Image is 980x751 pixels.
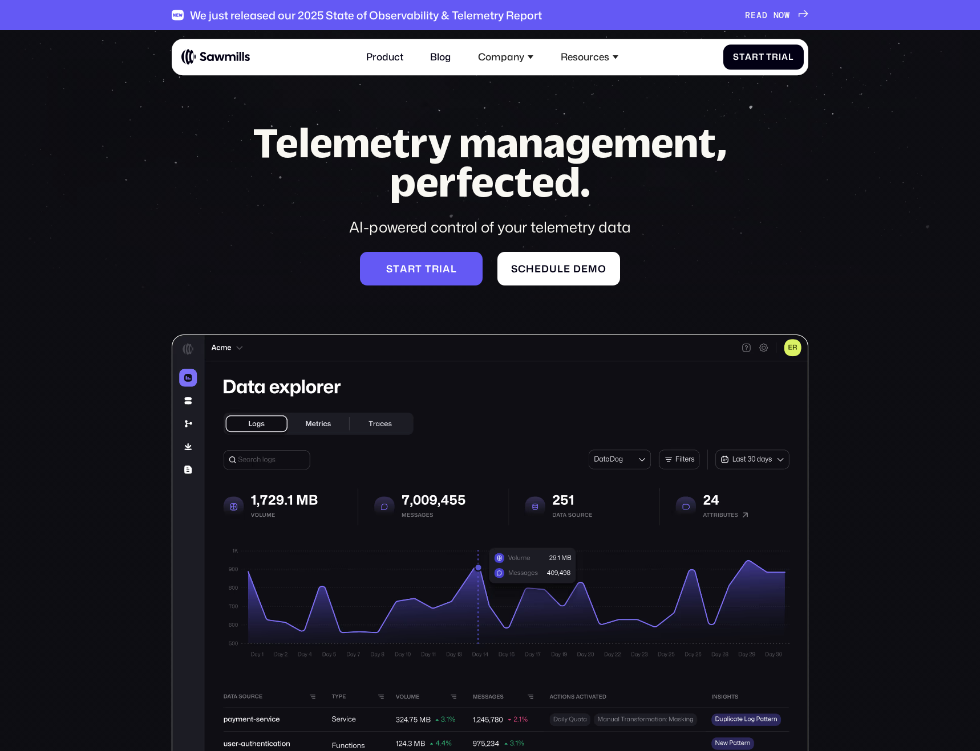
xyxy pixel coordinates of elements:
[511,263,518,275] span: S
[723,44,804,70] a: StartTrial
[451,263,457,275] span: l
[443,263,451,275] span: a
[439,263,443,275] span: i
[359,44,411,70] a: Product
[745,10,808,21] a: READNOW
[518,263,526,275] span: c
[751,10,756,21] span: E
[766,52,772,62] span: T
[752,52,759,62] span: r
[759,52,764,62] span: t
[471,44,541,70] div: Company
[788,52,794,62] span: l
[756,10,762,21] span: A
[779,10,784,21] span: O
[425,263,432,275] span: t
[781,52,788,62] span: a
[190,9,542,22] div: We just released our 2025 State of Observability & Telemetry Report
[573,263,581,275] span: d
[400,263,408,275] span: a
[553,44,626,70] div: Resources
[497,252,620,285] a: Scheduledemo
[745,52,752,62] span: a
[230,217,751,237] div: AI-powered control of your telemetry data
[423,44,459,70] a: Blog
[581,263,588,275] span: e
[549,263,557,275] span: u
[386,263,393,275] span: S
[772,52,779,62] span: r
[784,10,790,21] span: W
[733,52,739,62] span: S
[534,263,541,275] span: e
[588,263,598,275] span: m
[774,10,779,21] span: N
[230,123,751,202] h1: Telemetry management, perfected.
[360,252,483,285] a: Starttrial
[432,263,439,275] span: r
[557,263,564,275] span: l
[526,263,534,275] span: h
[762,10,768,21] span: D
[598,263,606,275] span: o
[393,263,400,275] span: t
[415,263,422,275] span: t
[541,263,549,275] span: d
[739,52,745,62] span: t
[561,51,609,63] div: Resources
[478,51,524,63] div: Company
[745,10,751,21] span: R
[779,52,781,62] span: i
[564,263,570,275] span: e
[408,263,415,275] span: r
